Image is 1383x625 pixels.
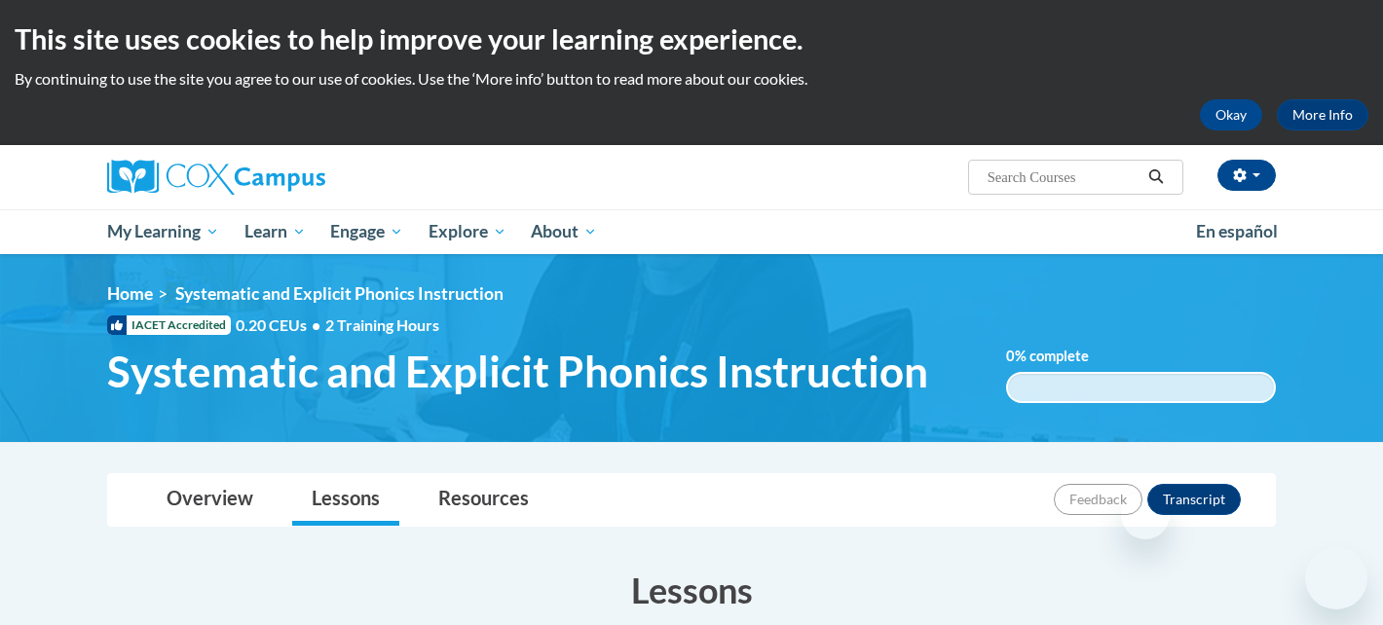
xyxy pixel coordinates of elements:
a: Cox Campus [107,160,477,195]
button: Transcript [1147,484,1241,515]
a: Explore [416,209,519,254]
span: • [312,315,320,334]
span: Systematic and Explicit Phonics Instruction [107,346,928,397]
a: About [519,209,611,254]
button: Account Settings [1217,160,1276,191]
div: Main menu [78,209,1305,254]
button: Feedback [1054,484,1142,515]
a: My Learning [94,209,232,254]
a: Home [107,283,153,304]
button: Okay [1200,99,1262,130]
h2: This site uses cookies to help improve your learning experience. [15,19,1368,58]
span: 2 Training Hours [325,315,439,334]
span: IACET Accredited [107,315,231,335]
span: Explore [429,220,506,243]
input: Search Courses [986,165,1141,189]
label: % complete [1006,346,1118,367]
a: Resources [419,474,548,526]
img: Cox Campus [107,160,325,195]
span: 0.20 CEUs [236,314,325,336]
span: Systematic and Explicit Phonics Instruction [175,283,504,304]
span: My Learning [107,220,219,243]
a: Lessons [292,474,399,526]
a: En español [1183,211,1290,252]
span: Learn [244,220,306,243]
a: Engage [318,209,416,254]
a: Learn [232,209,318,254]
span: About [531,220,597,243]
iframe: Close message [1121,491,1170,539]
a: Overview [147,474,273,526]
span: En español [1196,221,1278,241]
a: More Info [1277,99,1368,130]
iframe: Button to launch messaging window [1305,547,1367,609]
span: 0 [1006,348,1015,364]
span: Engage [330,220,403,243]
p: By continuing to use the site you agree to our use of cookies. Use the ‘More info’ button to read... [15,68,1368,90]
button: Search [1141,165,1171,189]
h3: Lessons [107,566,1276,614]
